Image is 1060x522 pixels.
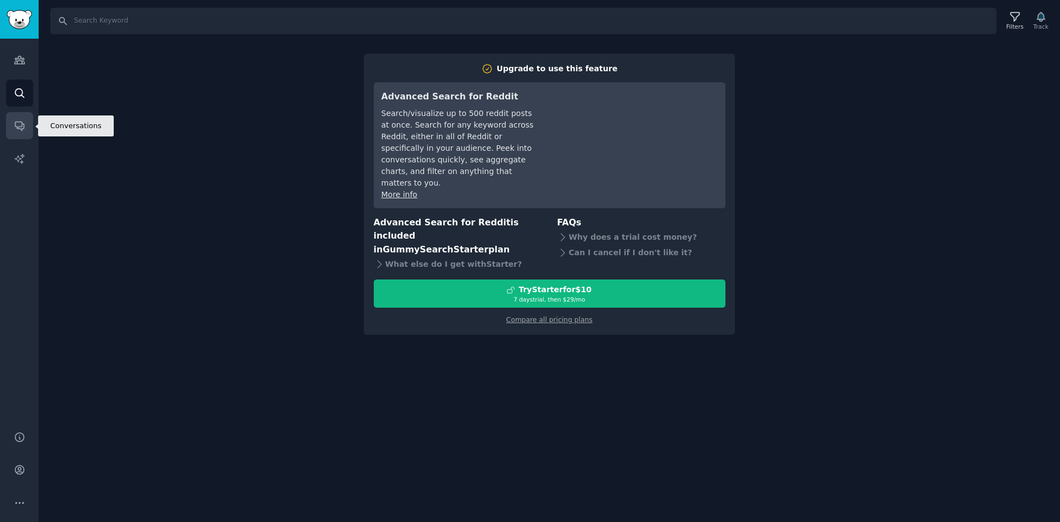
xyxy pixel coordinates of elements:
span: GummySearch Starter [383,244,488,255]
div: What else do I get with Starter ? [374,256,542,272]
div: Filters [1006,23,1024,30]
iframe: YouTube video player [552,90,718,173]
div: Why does a trial cost money? [557,229,725,245]
img: GummySearch logo [7,10,32,29]
h3: Advanced Search for Reddit is included in plan [374,216,542,257]
input: Search Keyword [50,8,997,34]
a: Compare all pricing plans [506,316,592,324]
h3: FAQs [557,216,725,230]
a: More info [381,190,417,199]
button: TryStarterfor$107 daystrial, then $29/mo [374,280,725,308]
div: Can I cancel if I don't like it? [557,245,725,260]
h3: Advanced Search for Reddit [381,90,537,104]
div: Upgrade to use this feature [497,63,618,75]
div: Search/visualize up to 500 reddit posts at once. Search for any keyword across Reddit, either in ... [381,108,537,189]
div: Try Starter for $10 [518,284,591,296]
div: 7 days trial, then $ 29 /mo [374,296,725,303]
